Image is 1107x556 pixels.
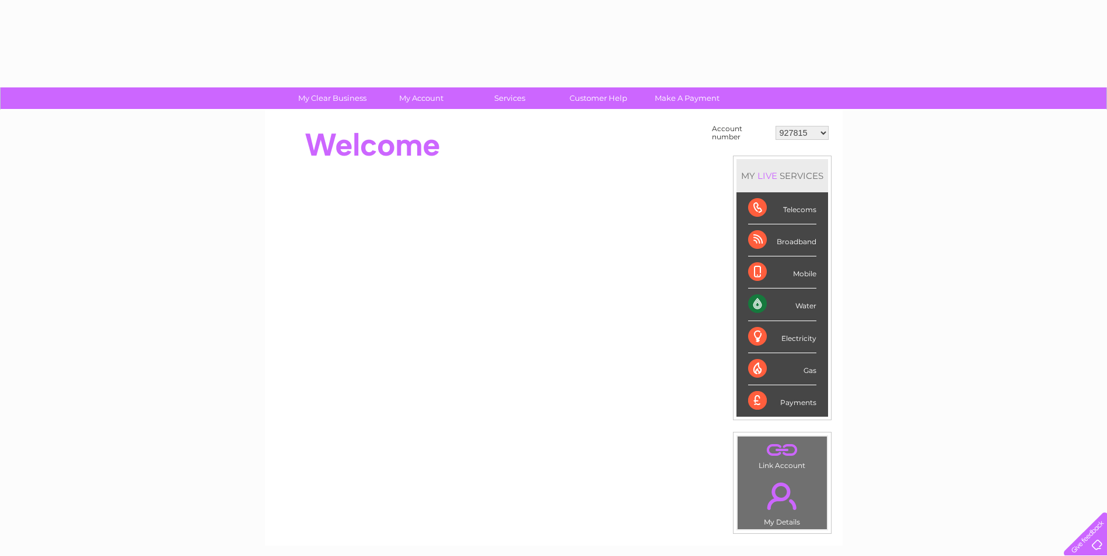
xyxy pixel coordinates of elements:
a: My Account [373,87,469,109]
a: . [741,476,824,516]
a: My Clear Business [284,87,380,109]
a: Make A Payment [639,87,735,109]
a: Customer Help [550,87,647,109]
a: Services [462,87,558,109]
td: Account number [709,122,773,144]
div: Mobile [748,256,816,288]
div: Payments [748,385,816,417]
div: Broadband [748,224,816,256]
div: LIVE [755,170,780,181]
td: My Details [737,473,827,530]
div: MY SERVICES [736,159,828,192]
div: Gas [748,353,816,385]
div: Telecoms [748,192,816,224]
td: Link Account [737,436,827,473]
div: Electricity [748,321,816,353]
div: Water [748,288,816,321]
a: . [741,439,824,460]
